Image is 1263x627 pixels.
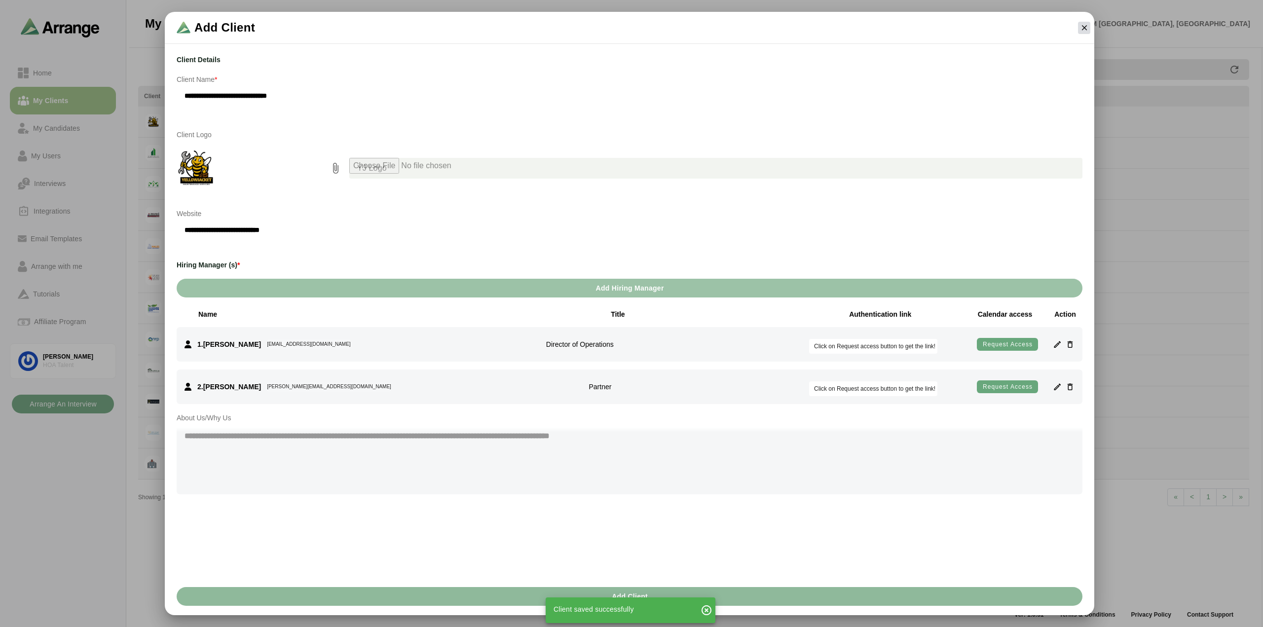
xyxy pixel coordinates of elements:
[177,54,1082,66] h3: Client Details
[177,259,1082,271] h3: Hiring Manager (s)
[177,129,1082,141] p: Client Logo
[973,309,1037,319] div: Calendar access
[814,384,932,394] div: Click on Request access button to get the link!
[197,341,261,348] h3: .[PERSON_NAME]
[837,309,924,319] div: Authentication link
[814,341,932,351] div: Click on Request access button to get the link!
[582,309,641,319] div: Title
[177,148,216,188] img: YJ-Logo.png
[177,587,1082,606] button: Add Client
[977,337,1038,351] button: Request access
[982,383,1033,391] span: Request access
[554,605,634,613] span: Client saved successfully
[197,340,201,348] span: 1
[595,279,664,297] span: Add Hiring Manager
[177,74,1082,85] p: Client Name
[177,412,1082,424] p: About Us/Why Us
[611,587,648,606] span: Add Client
[177,309,448,319] div: Name
[546,339,614,349] p: Director of Operations
[194,20,255,36] span: Add Client
[977,380,1038,394] button: Request access
[177,279,1082,297] button: Add Hiring Manager
[330,162,341,174] i: prepended action
[1048,309,1082,319] div: Action
[589,382,611,392] p: Partner
[177,208,624,220] p: Website
[982,340,1033,348] span: Request access
[267,340,350,349] div: [EMAIL_ADDRESS][DOMAIN_NAME]
[197,383,261,390] h3: .[PERSON_NAME]
[267,382,391,391] div: [PERSON_NAME][EMAIL_ADDRESS][DOMAIN_NAME]
[197,383,201,391] span: 2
